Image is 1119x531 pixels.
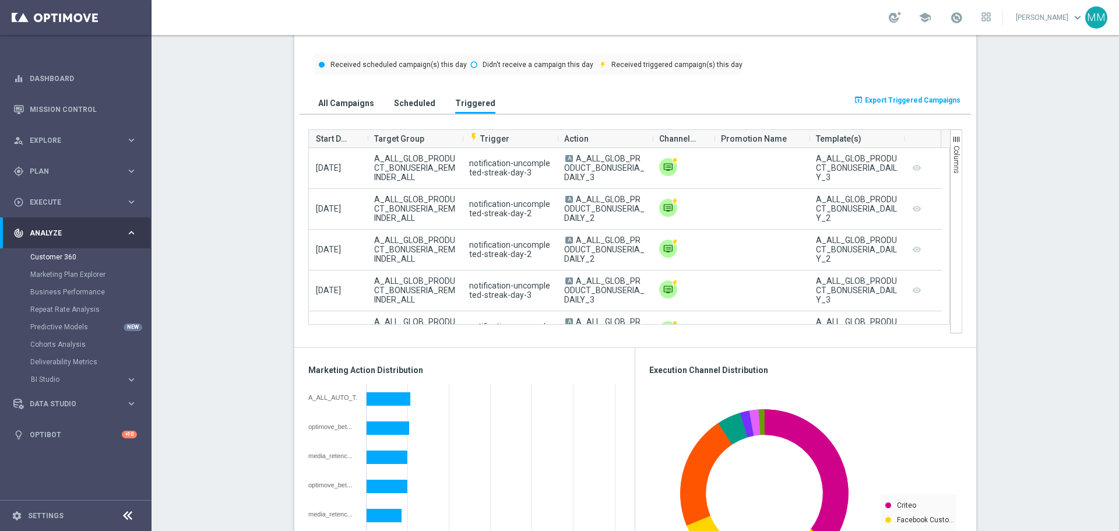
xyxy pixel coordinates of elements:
span: notification-uncompleted-streak-day-3 [469,281,550,300]
button: open_in_browser Export Triggered Campaigns [852,92,962,108]
button: Data Studio keyboard_arrow_right [13,399,138,409]
div: Optibot [13,419,137,450]
button: gps_fixed Plan keyboard_arrow_right [13,167,138,176]
a: Dashboard [30,63,137,94]
text: Criteo [897,501,916,509]
div: media_retencja_1_14 [308,452,358,459]
span: A_ALL_GLOB_PRODUCT_BONUSERIA_DAILY_2 [564,235,645,263]
span: Data Studio [30,400,126,407]
i: keyboard_arrow_right [126,227,137,238]
span: BI Studio [31,376,114,383]
img: Private message RT [659,239,678,258]
span: Columns [952,146,960,174]
a: Mission Control [30,94,137,125]
img: Private message RT [659,321,678,339]
span: [DATE] [316,286,341,295]
button: Triggered [452,92,498,114]
div: +10 [122,431,137,438]
button: equalizer Dashboard [13,74,138,83]
span: [DATE] [316,163,341,173]
div: A_ALL_GLOB_PRODUCT_BONUSERIA_DAILY_2 [816,195,897,223]
span: school [919,11,931,24]
h3: Triggered [455,98,495,108]
h3: Execution Channel Distribution [649,365,962,375]
span: Plan [30,168,126,175]
img: Private message RT [659,198,678,217]
span: A_ALL_GLOB_PRODUCT_BONUSERIA_REMINDER_ALL [374,317,455,345]
i: equalizer [13,73,24,84]
span: Explore [30,137,126,144]
div: Repeat Rate Analysis [30,301,150,318]
i: settings [12,511,22,521]
span: keyboard_arrow_down [1071,11,1084,24]
a: Customer 360 [30,252,121,262]
span: A [565,237,573,244]
i: track_changes [13,228,24,238]
div: person_search Explore keyboard_arrow_right [13,136,138,145]
button: track_changes Analyze keyboard_arrow_right [13,228,138,238]
button: play_circle_outline Execute keyboard_arrow_right [13,198,138,207]
div: Cohorts Analysis [30,336,150,353]
i: open_in_browser [854,95,863,104]
i: flash_on [469,132,478,142]
h3: Marketing Action Distribution [308,365,621,375]
span: notification-uncompleted-streak-day-2 [469,240,550,259]
a: Repeat Rate Analysis [30,305,121,314]
div: A_ALL_GLOB_PRODUCT_BONUSERIA_DAILY_2 [816,235,897,263]
span: Channel(s) [659,127,698,150]
span: Execute [30,199,126,206]
div: Dashboard [13,63,137,94]
a: [PERSON_NAME]keyboard_arrow_down [1015,9,1085,26]
div: optimove_bet_14D_and_reg_30D [308,481,358,488]
div: Execute [13,197,126,208]
text: Didn't receive a campaign this day [483,61,593,69]
i: lightbulb [13,430,24,440]
i: gps_fixed [13,166,24,177]
div: Business Performance [30,283,150,301]
div: NEW [124,323,142,331]
img: Private message RT [659,280,678,298]
i: keyboard_arrow_right [126,374,137,385]
div: BI Studio keyboard_arrow_right [30,375,138,384]
span: A_ALL_GLOB_PRODUCT_BONUSERIA_REMINDER_ALL [374,154,455,182]
span: Export Triggered Campaigns [865,96,960,104]
button: All Campaigns [315,92,377,114]
span: Promotion Name [721,127,787,150]
span: Target Group [374,127,424,150]
span: [DATE] [316,245,341,254]
span: notification-uncompleted-streak-day-2 [469,199,550,218]
span: notification-uncompleted-streak-day-3 [469,159,550,177]
i: keyboard_arrow_right [126,398,137,409]
button: lightbulb Optibot +10 [13,430,138,439]
div: A_ALL_GLOB_PRODUCT_BONUSERIA_DAILY_3 [816,276,897,304]
span: Template(s) [816,127,861,150]
button: Mission Control [13,105,138,114]
a: Predictive Models [30,322,121,332]
span: A_ALL_GLOB_PRODUCT_BONUSERIA_REMINDER_ALL [374,276,455,304]
a: Business Performance [30,287,121,297]
div: BI Studio [30,371,150,388]
span: notification-uncompleted-streak-day-2 [469,322,550,340]
h3: All Campaigns [318,98,374,108]
text: Received scheduled campaign(s) this day [330,61,467,69]
div: Customer 360 [30,248,150,266]
span: A [565,196,573,203]
text: Received triggered campaign(s) this day [611,61,743,69]
i: play_circle_outline [13,197,24,208]
a: Settings [28,512,64,519]
div: A_ALL_GLOB_PRODUCT_BONUSERIA_DAILY_2 [816,317,897,345]
div: Deliverability Metrics [30,353,150,371]
div: Explore [13,135,126,146]
span: A [565,277,573,284]
text: Facebook Custo… [897,516,954,524]
div: Analyze [13,228,126,238]
div: Predictive Models [30,318,150,336]
span: Trigger [469,134,509,143]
